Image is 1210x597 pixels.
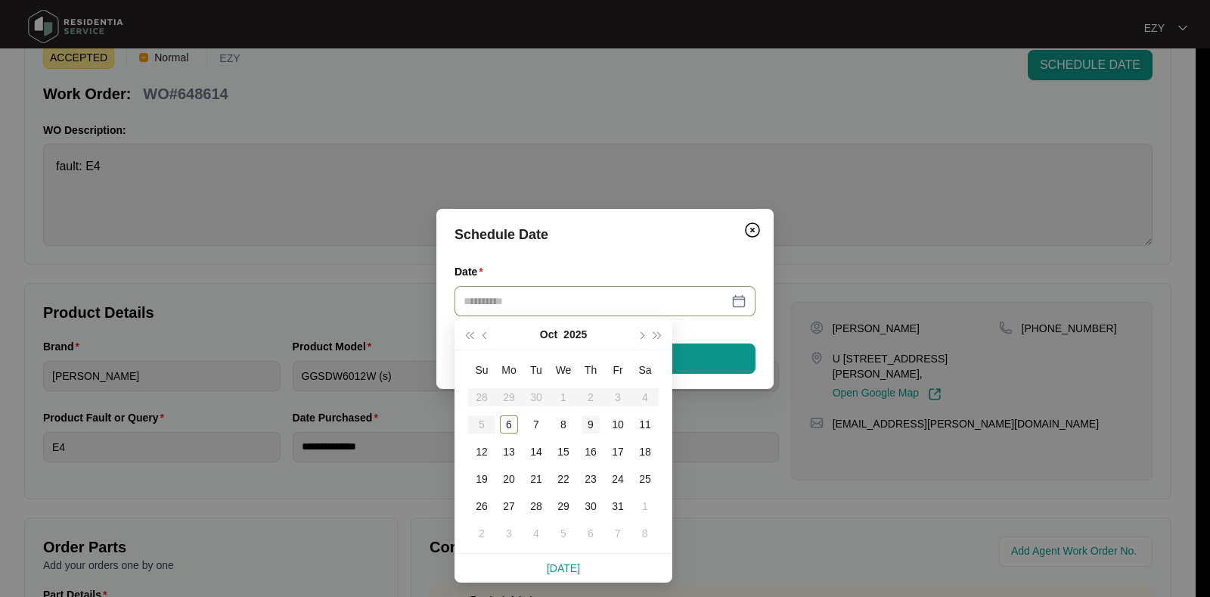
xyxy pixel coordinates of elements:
div: 28 [527,497,545,515]
label: Date [455,264,489,279]
div: 7 [527,415,545,434]
th: Mo [495,356,523,384]
div: 8 [636,524,654,543]
div: 31 [609,497,627,515]
td: 2025-11-02 [468,520,495,547]
div: 15 [554,443,572,461]
td: 2025-10-11 [631,411,659,438]
td: 2025-10-31 [604,493,631,520]
th: Sa [631,356,659,384]
button: Close [740,218,765,242]
td: 2025-10-06 [495,411,523,438]
td: 2025-10-13 [495,438,523,465]
td: 2025-10-24 [604,465,631,493]
td: 2025-10-22 [550,465,577,493]
td: 2025-10-25 [631,465,659,493]
td: 2025-10-16 [577,438,604,465]
div: 6 [582,524,600,543]
td: 2025-10-26 [468,493,495,520]
div: 26 [473,497,491,515]
td: 2025-10-12 [468,438,495,465]
td: 2025-11-01 [631,493,659,520]
td: 2025-11-08 [631,520,659,547]
div: 7 [609,524,627,543]
div: 3 [500,524,518,543]
th: Tu [523,356,550,384]
div: 9 [582,415,600,434]
input: Date [464,293,728,309]
td: 2025-10-09 [577,411,604,438]
td: 2025-11-06 [577,520,604,547]
td: 2025-10-08 [550,411,577,438]
td: 2025-10-10 [604,411,631,438]
th: Fr [604,356,631,384]
div: 12 [473,443,491,461]
td: 2025-10-19 [468,465,495,493]
div: 4 [527,524,545,543]
td: 2025-10-20 [495,465,523,493]
td: 2025-10-07 [523,411,550,438]
div: 20 [500,470,518,488]
button: 2025 [563,319,587,350]
td: 2025-10-30 [577,493,604,520]
div: 2 [473,524,491,543]
img: closeCircle [743,221,762,239]
div: 8 [554,415,572,434]
td: 2025-11-04 [523,520,550,547]
td: 2025-10-15 [550,438,577,465]
div: 30 [582,497,600,515]
div: 24 [609,470,627,488]
div: 21 [527,470,545,488]
td: 2025-11-03 [495,520,523,547]
td: 2025-11-07 [604,520,631,547]
div: 27 [500,497,518,515]
div: 25 [636,470,654,488]
td: 2025-10-23 [577,465,604,493]
div: Schedule Date [455,224,755,245]
td: 2025-10-17 [604,438,631,465]
div: 14 [527,443,545,461]
div: 1 [636,497,654,515]
div: 17 [609,443,627,461]
div: 19 [473,470,491,488]
td: 2025-11-05 [550,520,577,547]
div: 22 [554,470,572,488]
td: 2025-10-14 [523,438,550,465]
div: 5 [554,524,572,543]
div: 18 [636,443,654,461]
th: We [550,356,577,384]
th: Su [468,356,495,384]
td: 2025-10-29 [550,493,577,520]
div: 29 [554,497,572,515]
td: 2025-10-28 [523,493,550,520]
th: Th [577,356,604,384]
td: 2025-10-18 [631,438,659,465]
td: 2025-10-27 [495,493,523,520]
div: 16 [582,443,600,461]
div: 10 [609,415,627,434]
td: 2025-10-21 [523,465,550,493]
button: Oct [540,319,557,350]
div: 11 [636,415,654,434]
div: 13 [500,443,518,461]
div: 6 [500,415,518,434]
a: [DATE] [547,562,580,574]
div: 23 [582,470,600,488]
